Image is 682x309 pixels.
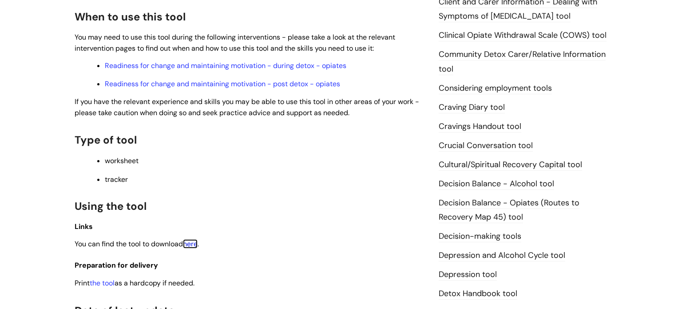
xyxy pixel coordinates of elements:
[75,133,137,147] span: Type of tool
[439,269,497,281] a: Depression tool
[439,49,606,75] a: Community Detox Carer/Relative Information tool
[75,199,147,213] span: Using the tool
[75,32,395,53] span: You may need to use this tool during the following interventions - please take a look at the rele...
[439,288,517,300] a: Detox Handbook tool
[75,222,93,231] span: Links
[75,97,419,117] span: If you have the relevant experience and skills you may be able to use this tool in other areas of...
[90,278,115,288] a: the tool
[105,156,139,165] span: worksheet
[105,79,340,88] a: Readiness for change and maintaining motivation - post detox - opiates
[439,231,521,242] a: Decision-making tools
[105,175,128,184] span: tracker
[439,178,554,190] a: Decision Balance - Alcohol tool
[439,30,607,41] a: Clinical Opiate Withdrawal Scale (COWS) tool
[439,140,533,152] a: Crucial Conversation tool
[439,197,579,223] a: Decision Balance - Opiates (Routes to Recovery Map 45) tool
[75,261,158,270] span: Preparation for delivery
[75,278,90,288] span: Print
[439,159,582,171] a: Cultural/Spiritual Recovery Capital tool
[75,239,199,249] span: You can find the tool to download .
[75,10,186,24] span: When to use this tool
[439,102,505,113] a: Craving Diary tool
[115,278,194,288] span: as a hardcopy if needed.
[439,83,552,94] a: Considering employment tools
[183,239,198,249] a: here
[439,250,565,261] a: Depression and Alcohol Cycle tool
[439,121,521,132] a: Cravings Handout tool
[105,61,346,70] a: Readiness for change and maintaining motivation - during detox - opiates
